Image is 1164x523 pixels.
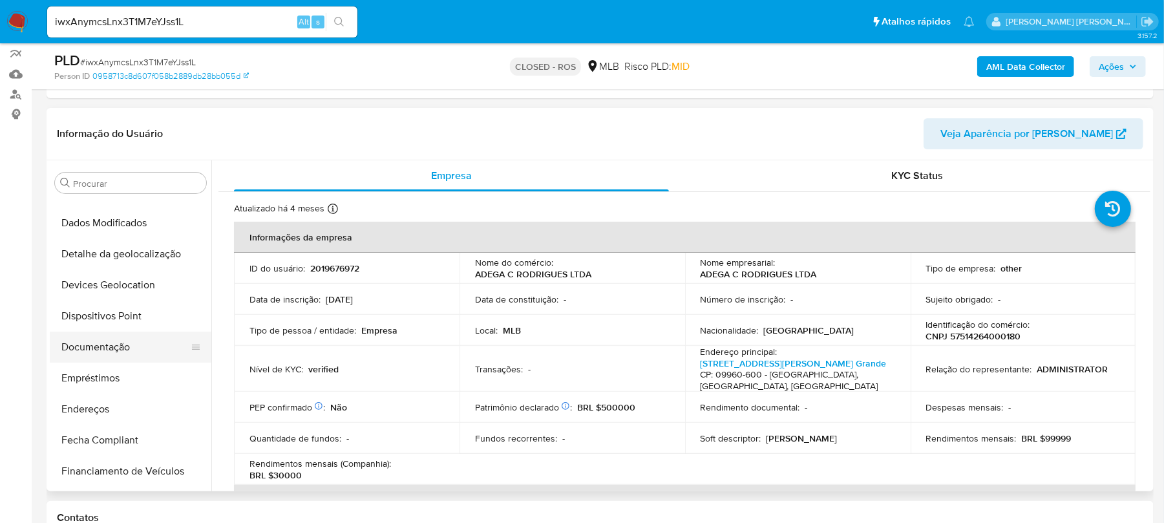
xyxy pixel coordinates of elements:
[326,294,353,305] p: [DATE]
[50,270,211,301] button: Devices Geolocation
[805,401,808,413] p: -
[510,58,581,76] p: CLOSED - ROS
[701,268,817,280] p: ADEGA C RODRIGUES LTDA
[475,401,572,413] p: Patrimônio declarado :
[503,325,521,336] p: MLB
[701,346,778,358] p: Endereço principal :
[475,294,558,305] p: Data de constituição :
[50,363,211,394] button: Empréstimos
[926,363,1032,375] p: Relação do representante :
[475,325,498,336] p: Local :
[54,50,80,70] b: PLD
[940,118,1113,149] span: Veja Aparência por [PERSON_NAME]
[73,178,201,189] input: Procurar
[926,294,993,305] p: Sujeito obrigado :
[1138,30,1158,41] span: 3.157.2
[701,401,800,413] p: Rendimento documental :
[249,262,305,274] p: ID do usuário :
[701,369,890,392] h4: CP: 09960-600 - [GEOGRAPHIC_DATA], [GEOGRAPHIC_DATA], [GEOGRAPHIC_DATA]
[475,363,523,375] p: Transações :
[50,425,211,456] button: Fecha Compliant
[475,257,553,268] p: Nome do comércio :
[50,394,211,425] button: Endereços
[701,257,776,268] p: Nome empresarial :
[926,432,1017,444] p: Rendimentos mensais :
[54,70,90,82] b: Person ID
[57,127,163,140] h1: Informação do Usuário
[1001,262,1022,274] p: other
[986,56,1065,77] b: AML Data Collector
[926,401,1004,413] p: Despesas mensais :
[299,16,309,28] span: Alt
[234,485,1136,516] th: Detalhes de contato
[308,363,339,375] p: verified
[1141,15,1154,28] a: Sair
[249,325,356,336] p: Tipo de pessoa / entidade :
[701,294,786,305] p: Número de inscrição :
[92,70,249,82] a: 0958713c8d607f058b2889db28bb055d
[1037,363,1108,375] p: ADMINISTRATOR
[47,14,357,30] input: Pesquise usuários ou casos...
[431,168,472,183] span: Empresa
[624,59,690,74] span: Risco PLD:
[50,487,211,518] button: Geral
[564,294,566,305] p: -
[1009,401,1011,413] p: -
[249,294,321,305] p: Data de inscrição :
[249,458,391,469] p: Rendimentos mensais (Companhia) :
[767,432,838,444] p: [PERSON_NAME]
[1006,16,1137,28] p: sergina.neta@mercadolivre.com
[316,16,320,28] span: s
[964,16,975,27] a: Notificações
[701,325,759,336] p: Nacionalidade :
[562,432,565,444] p: -
[50,301,211,332] button: Dispositivos Point
[249,432,341,444] p: Quantidade de fundos :
[50,208,211,239] button: Dados Modificados
[234,222,1136,253] th: Informações da empresa
[475,268,591,280] p: ADEGA C RODRIGUES LTDA
[330,401,347,413] p: Não
[361,325,397,336] p: Empresa
[346,432,349,444] p: -
[1099,56,1124,77] span: Ações
[528,363,531,375] p: -
[249,401,325,413] p: PEP confirmado :
[924,118,1143,149] button: Veja Aparência por [PERSON_NAME]
[672,59,690,74] span: MID
[764,325,854,336] p: [GEOGRAPHIC_DATA]
[1090,56,1146,77] button: Ações
[577,401,635,413] p: BRL $500000
[1022,432,1072,444] p: BRL $99999
[892,168,944,183] span: KYC Status
[926,330,1021,342] p: CNPJ 57514264000180
[249,363,303,375] p: Nível de KYC :
[999,294,1001,305] p: -
[701,432,761,444] p: Soft descriptor :
[50,239,211,270] button: Detalhe da geolocalização
[234,202,324,215] p: Atualizado há 4 meses
[80,56,196,69] span: # iwxAnymcsLnx3T1M7eYJss1L
[977,56,1074,77] button: AML Data Collector
[791,294,794,305] p: -
[475,432,557,444] p: Fundos recorrentes :
[50,456,211,487] button: Financiamento de Veículos
[50,332,201,363] button: Documentação
[326,13,352,31] button: search-icon
[310,262,359,274] p: 2019676972
[926,262,996,274] p: Tipo de empresa :
[882,15,951,28] span: Atalhos rápidos
[701,357,887,370] a: [STREET_ADDRESS][PERSON_NAME] Grande
[249,469,302,481] p: BRL $30000
[926,319,1030,330] p: Identificação do comércio :
[586,59,619,74] div: MLB
[60,178,70,188] button: Procurar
